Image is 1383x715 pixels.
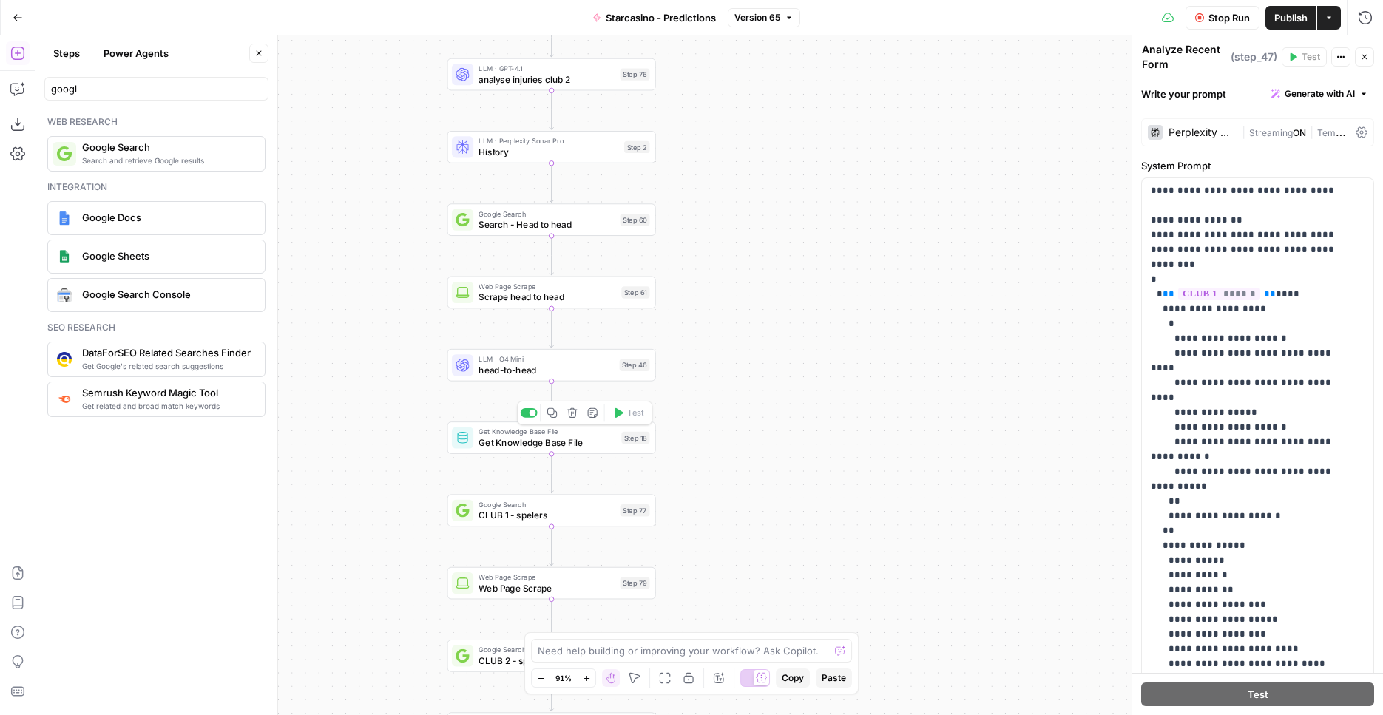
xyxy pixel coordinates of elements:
div: Step 60 [620,214,649,226]
span: analyse injuries club 2 [479,72,615,86]
g: Edge from step_61 to step_46 [550,308,553,348]
span: Streaming [1249,127,1293,138]
span: | [1242,124,1249,139]
span: Version 65 [734,11,780,24]
button: Starcasino - Predictions [584,6,725,30]
img: google-search-console.svg [57,288,72,302]
button: Copy [776,668,810,688]
g: Edge from step_76 to step_2 [550,90,553,129]
div: Get Knowledge Base FileGet Knowledge Base FileStep 18Test [447,421,656,454]
span: Google Search [479,499,615,510]
div: Web Page ScrapeScrape head to headStep 61 [447,277,656,309]
img: Instagram%20post%20-%201%201.png [57,211,72,226]
span: Google Sheets [82,248,253,263]
img: 8a3tdog8tf0qdwwcclgyu02y995m [57,392,72,407]
span: | [1306,124,1317,139]
button: Generate with AI [1265,84,1374,104]
span: ON [1293,127,1306,138]
img: Group%201%201.png [57,249,72,264]
span: Google Search [82,140,253,155]
g: Edge from step_79 to step_80 [550,599,553,638]
span: Semrush Keyword Magic Tool [82,385,253,400]
div: Web Page ScrapeWeb Page ScrapeStep 79 [447,567,656,600]
div: Integration [47,180,266,194]
img: 9u0p4zbvbrir7uayayktvs1v5eg0 [57,352,72,367]
div: Step 46 [620,359,650,371]
span: CLUB 2 - spelers [479,654,615,667]
span: Starcasino - Predictions [606,10,716,25]
label: System Prompt [1141,158,1374,173]
div: Write your prompt [1132,78,1383,109]
div: Google SearchSearch - Head to headStep 60 [447,203,656,236]
input: Search steps [51,81,262,96]
span: Test [1248,687,1268,702]
div: Google SearchCLUB 2 - spelersStep 80 [447,640,656,672]
span: Stop Run [1208,10,1250,25]
span: Google Search [479,644,615,655]
span: Google Search [479,209,615,220]
span: Get Google's related search suggestions [82,360,253,372]
span: LLM · GPT-4.1 [479,63,615,74]
span: 0.1 [1341,127,1353,138]
button: Test [1282,47,1327,67]
span: Google Docs [82,210,253,225]
button: Power Agents [95,41,177,65]
div: LLM · GPT-4.1analyse injuries club 2Step 76 [447,58,656,91]
div: LLM · Perplexity Sonar ProHistoryStep 2 [447,131,656,163]
div: Step 77 [620,504,649,516]
span: ( step_47 ) [1231,50,1277,64]
g: Edge from step_80 to step_81 [550,672,553,711]
g: Edge from step_77 to step_79 [550,526,553,566]
span: Web Page Scrape [479,281,616,292]
button: Test [607,404,649,422]
div: Perplexity Sonar Pro [1169,127,1236,138]
span: Temp [1317,124,1346,139]
g: Edge from step_59 to step_76 [550,18,553,57]
div: Google SearchCLUB 1 - spelersStep 77 [447,494,656,526]
button: Version 65 [728,8,800,27]
div: Step 76 [620,68,649,80]
span: Get related and broad match keywords [82,400,253,412]
div: Step 61 [621,286,649,298]
button: Steps [44,41,89,65]
g: Edge from step_60 to step_61 [550,236,553,275]
div: Web research [47,115,266,129]
span: Search and retrieve Google results [82,155,253,166]
span: LLM · O4 Mini [479,353,614,365]
div: Step 2 [624,141,650,153]
span: Generate with AI [1285,87,1355,101]
span: Web Page Scrape [479,572,615,583]
div: Step 79 [620,577,649,589]
g: Edge from step_18 to step_77 [550,454,553,493]
span: Scrape head to head [479,291,616,304]
span: Web Page Scrape [479,581,615,594]
span: 91% [555,672,572,684]
span: Test [627,407,643,419]
span: History [479,145,618,158]
span: Paste [822,671,846,685]
div: LLM · O4 Minihead-to-headStep 46 [447,349,656,382]
div: Step 18 [621,432,649,444]
span: Google Search Console [82,287,253,302]
div: Seo research [47,321,266,334]
span: Get Knowledge Base File [479,436,616,449]
button: Test [1141,682,1374,706]
span: Copy [782,671,804,685]
button: Paste [816,668,852,688]
span: DataForSEO Related Searches Finder [82,345,253,360]
span: Get Knowledge Base File [479,427,616,438]
span: LLM · Perplexity Sonar Pro [479,135,618,146]
g: Edge from step_2 to step_60 [550,163,553,203]
button: Stop Run [1186,6,1259,30]
button: Publish [1265,6,1316,30]
span: Publish [1274,10,1308,25]
span: Test [1302,50,1320,64]
span: Search - Head to head [479,217,615,231]
span: CLUB 1 - spelers [479,509,615,522]
textarea: Analyze Recent Form [1142,42,1227,72]
span: head-to-head [479,363,614,376]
